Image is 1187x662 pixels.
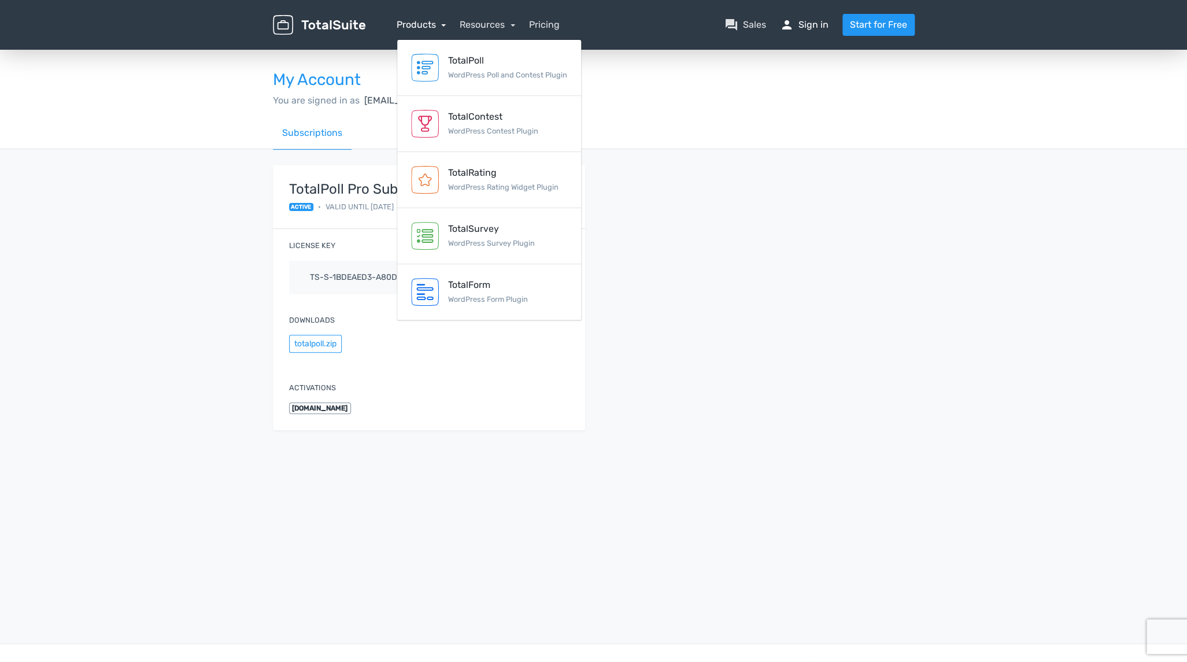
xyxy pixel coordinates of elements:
div: TotalRating [448,166,559,180]
a: Subscriptions [273,117,352,150]
div: TotalPoll [448,54,567,68]
img: TotalForm [411,278,439,306]
div: TotalContest [448,110,538,124]
strong: TotalPoll Pro Subscription [289,182,543,197]
a: TotalSurvey WordPress Survey Plugin [397,208,581,264]
a: personSign in [780,18,829,32]
small: WordPress Poll and Contest Plugin [448,71,567,79]
h3: My Account [273,71,915,89]
img: TotalPoll [411,54,439,82]
small: WordPress Contest Plugin [448,127,538,135]
a: question_answerSales [724,18,766,32]
span: [EMAIL_ADDRESS][DOMAIN_NAME], [364,95,523,106]
span: You are signed in as [273,95,360,106]
img: TotalSuite for WordPress [273,15,365,35]
a: Products [397,19,446,30]
img: TotalRating [411,166,439,194]
a: TotalRating WordPress Rating Widget Plugin [397,152,581,208]
small: WordPress Rating Widget Plugin [448,183,559,191]
span: question_answer [724,18,738,32]
a: Resources [460,19,515,30]
label: Downloads [289,315,335,326]
a: TotalPoll WordPress Poll and Contest Plugin [397,40,581,96]
img: TotalContest [411,110,439,138]
span: active [289,203,314,211]
a: Start for Free [842,14,915,36]
a: TotalContest WordPress Contest Plugin [397,96,581,152]
div: TotalSurvey [448,222,535,236]
span: • [318,201,321,212]
small: WordPress Form Plugin [448,295,528,304]
span: [DOMAIN_NAME] [289,402,352,414]
button: totalpoll.zip [289,335,342,353]
a: Pricing [529,18,560,32]
img: TotalSurvey [411,222,439,250]
a: TotalForm WordPress Form Plugin [397,264,581,320]
span: person [780,18,794,32]
small: WordPress Survey Plugin [448,239,535,247]
div: TotalForm [448,278,528,292]
label: Activations [289,382,336,393]
label: License key [289,240,335,251]
span: Valid until [DATE] [326,201,394,212]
